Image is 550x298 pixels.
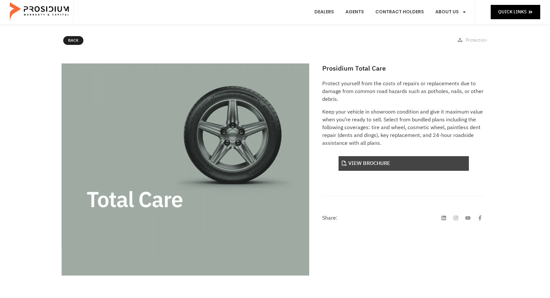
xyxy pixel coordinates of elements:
[63,36,83,45] a: Back
[339,156,469,171] a: View Brochure
[68,37,79,44] span: Back
[498,8,527,16] span: Quick Links
[466,37,487,44] span: Protection
[322,108,485,147] p: Keep your vehicle in showroom condition and give it maximum value when you’re ready to sell. Sele...
[322,63,485,73] h2: Prosidium Total Care
[322,215,338,221] h4: Share:
[491,5,540,19] a: Quick Links
[322,80,485,103] p: Protect yourself from the costs of repairs or replacements due to damage from common road hazards...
